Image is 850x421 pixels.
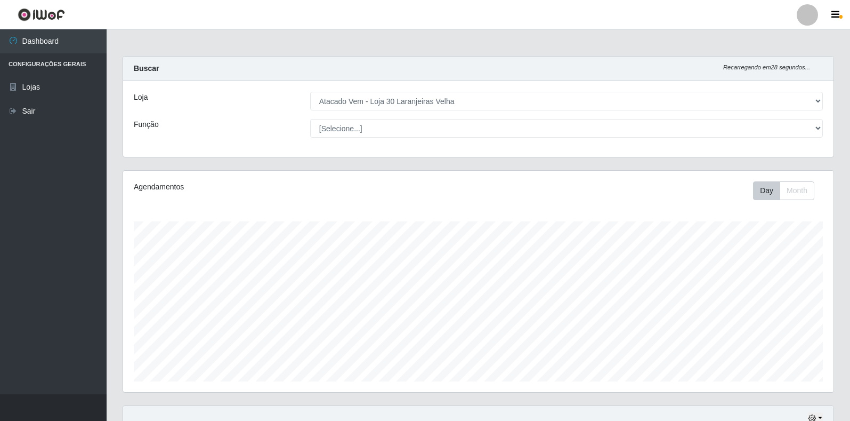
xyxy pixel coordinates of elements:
button: Month [780,181,814,200]
label: Função [134,119,159,130]
i: Recarregando em 28 segundos... [723,64,810,70]
label: Loja [134,92,148,103]
div: Toolbar with button groups [753,181,823,200]
div: Agendamentos [134,181,411,193]
div: First group [753,181,814,200]
strong: Buscar [134,64,159,73]
button: Day [753,181,780,200]
img: CoreUI Logo [18,8,65,21]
